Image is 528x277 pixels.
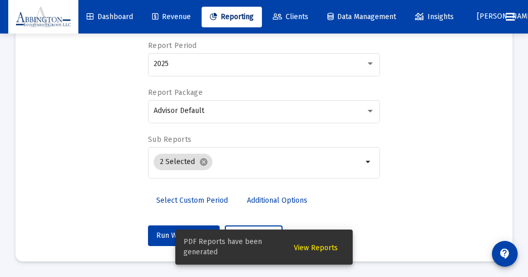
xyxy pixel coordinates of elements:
[148,225,220,246] button: Run Web Report
[148,41,197,50] label: Report Period
[148,135,191,144] label: Sub Reports
[156,196,228,205] span: Select Custom Period
[210,12,254,21] span: Reporting
[154,106,204,115] span: Advisor Default
[154,154,212,170] mat-chip: 2 Selected
[247,196,307,205] span: Additional Options
[286,238,346,256] button: View Reports
[144,7,199,27] a: Revenue
[265,7,317,27] a: Clients
[319,7,404,27] a: Data Management
[407,7,462,27] a: Insights
[184,237,282,257] span: PDF Reports have been generated
[327,12,396,21] span: Data Management
[87,12,133,21] span: Dashboard
[152,12,191,21] span: Revenue
[78,7,141,27] a: Dashboard
[202,7,262,27] a: Reporting
[199,157,208,167] mat-icon: cancel
[16,7,71,27] img: Dashboard
[465,6,498,27] button: [PERSON_NAME]
[154,152,362,172] mat-chip-list: Selection
[362,156,375,168] mat-icon: arrow_drop_down
[415,12,454,21] span: Insights
[273,12,308,21] span: Clients
[148,88,203,97] label: Report Package
[499,248,511,260] mat-icon: contact_support
[156,231,211,240] span: Run Web Report
[154,59,169,68] span: 2025
[294,243,338,252] span: View Reports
